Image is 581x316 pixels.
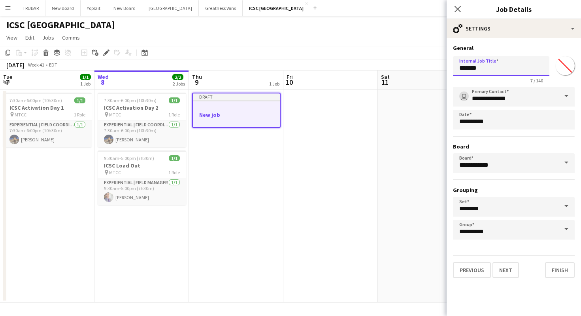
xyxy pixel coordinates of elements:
[62,34,80,41] span: Comms
[3,120,92,147] app-card-role: Experiential | Field Coordinator1/17:30am-6:00pm (10h30m)[PERSON_NAME]
[98,150,186,205] app-job-card: 9:30am-5:00pm (7h30m)1/1ICSC Load Out MTCC1 RoleExperiential | Field Manager1/19:30am-5:00pm (7h3...
[3,32,21,43] a: View
[98,178,186,205] app-card-role: Experiential | Field Manager1/19:30am-5:00pm (7h30m)[PERSON_NAME]
[447,19,581,38] div: Settings
[25,34,34,41] span: Edit
[492,262,519,278] button: Next
[173,81,185,87] div: 2 Jobs
[6,34,17,41] span: View
[168,112,180,118] span: 1 Role
[104,155,154,161] span: 9:30am-5:00pm (7h30m)
[545,262,575,278] button: Finish
[380,78,390,87] span: 11
[81,0,107,16] button: Yoplait
[447,4,581,14] h3: Job Details
[169,97,180,103] span: 1/1
[453,44,575,51] h3: General
[168,169,180,175] span: 1 Role
[15,112,26,118] span: MTCC
[74,112,85,118] span: 1 Role
[109,169,121,175] span: MTCC
[192,73,202,80] span: Thu
[192,93,281,128] app-job-card: DraftNew job
[3,93,92,147] app-job-card: 7:30am-6:00pm (10h30m)1/1ICSC Activation Day 1 MTCC1 RoleExperiential | Field Coordinator1/17:30a...
[9,97,62,103] span: 7:30am-6:00pm (10h30m)
[172,74,183,80] span: 2/2
[453,187,575,194] h3: Grouping
[96,78,109,87] span: 8
[6,19,115,31] h1: ICSC [GEOGRAPHIC_DATA]
[98,162,186,169] h3: ICSC Load Out
[98,120,186,147] app-card-role: Experiential | Field Coordinator1/17:30am-6:00pm (10h30m)[PERSON_NAME]
[3,73,12,80] span: Tue
[98,104,186,111] h3: ICSC Activation Day 2
[59,32,83,43] a: Comms
[6,61,25,69] div: [DATE]
[142,0,199,16] button: [GEOGRAPHIC_DATA]
[45,0,81,16] button: New Board
[524,78,549,84] span: 7 / 140
[269,81,279,87] div: 1 Job
[287,73,293,80] span: Fri
[80,81,91,87] div: 1 Job
[98,93,186,147] app-job-card: 7:30am-6:00pm (10h30m)1/1ICSC Activation Day 2 MTCC1 RoleExperiential | Field Coordinator1/17:30a...
[26,62,46,68] span: Week 41
[191,78,202,87] span: 9
[74,97,85,103] span: 1/1
[22,32,38,43] a: Edit
[381,73,390,80] span: Sat
[3,104,92,111] h3: ICSC Activation Day 1
[98,73,109,80] span: Wed
[243,0,310,16] button: ICSC [GEOGRAPHIC_DATA]
[16,0,45,16] button: TRUBAR
[453,262,491,278] button: Previous
[80,74,91,80] span: 1/1
[107,0,142,16] button: New Board
[453,143,575,150] h3: Board
[285,78,293,87] span: 10
[49,62,57,68] div: EDT
[193,93,280,100] div: Draft
[39,32,57,43] a: Jobs
[199,0,243,16] button: Greatness Wins
[109,112,121,118] span: MTCC
[104,97,157,103] span: 7:30am-6:00pm (10h30m)
[193,111,280,118] h3: New job
[2,78,12,87] span: 7
[42,34,54,41] span: Jobs
[169,155,180,161] span: 1/1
